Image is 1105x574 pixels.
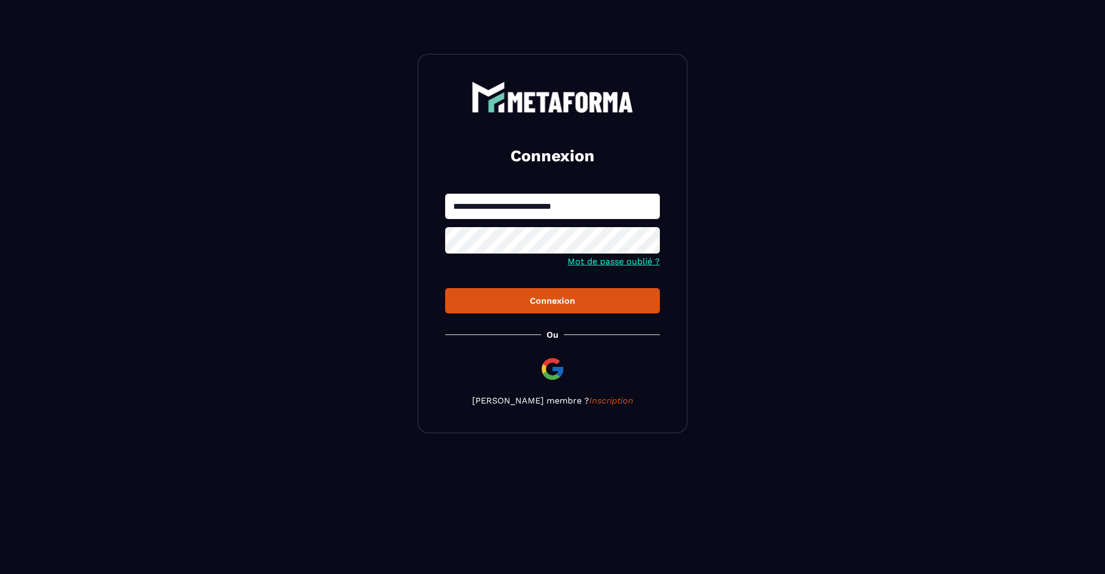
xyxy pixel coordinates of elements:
[547,330,558,340] p: Ou
[472,81,633,113] img: logo
[445,288,660,313] button: Connexion
[445,395,660,406] p: [PERSON_NAME] membre ?
[454,296,651,306] div: Connexion
[540,356,565,382] img: google
[568,256,660,266] a: Mot de passe oublié ?
[458,145,647,167] h2: Connexion
[445,81,660,113] a: logo
[589,395,633,406] a: Inscription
